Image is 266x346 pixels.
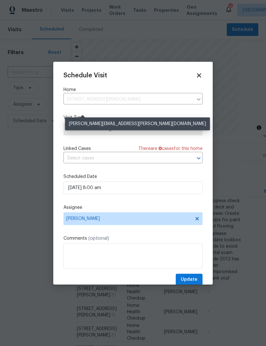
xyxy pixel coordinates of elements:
input: Select cases [63,153,185,163]
span: There are case s for this home [138,145,203,152]
label: Home [63,87,203,93]
input: M/D/YYYY [63,181,203,194]
label: Visit Type [63,115,203,121]
span: (optional) [88,236,109,241]
button: Update [176,274,203,286]
button: Open [194,154,203,163]
span: Update [181,276,197,284]
label: Assignee [63,204,203,211]
input: Enter in an address [63,95,193,104]
span: 0 [159,146,162,151]
label: Scheduled Date [63,173,203,180]
label: Comments [63,235,203,242]
span: Linked Cases [63,145,91,152]
span: Close [196,72,203,79]
div: [PERSON_NAME][EMAIL_ADDRESS][PERSON_NAME][DOMAIN_NAME] [65,117,210,130]
span: [PERSON_NAME] [66,216,191,221]
span: Schedule Visit [63,72,107,79]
